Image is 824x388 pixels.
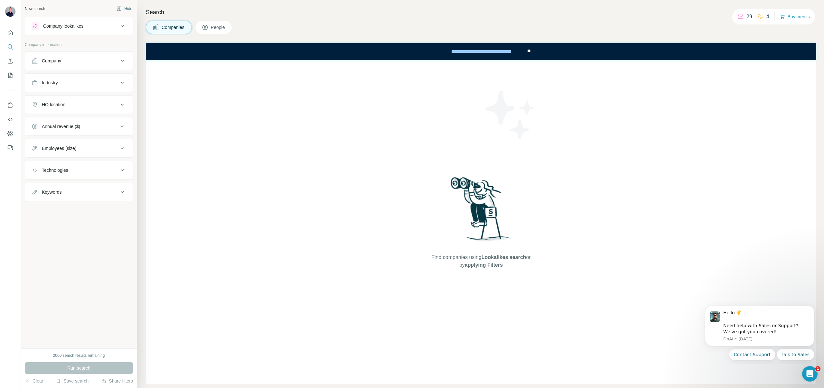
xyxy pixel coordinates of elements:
[25,378,43,384] button: Clear
[211,24,226,31] span: People
[25,6,45,12] div: New search
[146,8,816,17] h4: Search
[746,13,752,21] p: 29
[802,366,818,382] iframe: Intercom live chat
[5,114,15,125] button: Use Surfe API
[482,254,526,260] span: Lookalikes search
[5,99,15,111] button: Use Surfe on LinkedIn
[5,128,15,139] button: Dashboard
[766,13,769,21] p: 4
[25,53,133,69] button: Company
[25,162,133,178] button: Technologies
[53,353,105,358] div: 2000 search results remaining
[5,27,15,39] button: Quick start
[429,254,532,269] span: Find companies using or by
[25,184,133,200] button: Keywords
[5,41,15,53] button: Search
[448,175,515,247] img: Surfe Illustration - Woman searching with binoculars
[42,58,61,64] div: Company
[465,262,503,268] span: applying Filters
[42,79,58,86] div: Industry
[5,55,15,67] button: Enrich CSV
[780,12,810,21] button: Buy credits
[25,42,133,48] p: Company information
[695,300,824,364] iframe: Intercom notifications message
[146,43,816,60] iframe: Banner
[815,366,820,371] span: 1
[162,24,185,31] span: Companies
[481,86,539,144] img: Surfe Illustration - Stars
[5,6,15,17] img: Avatar
[25,18,133,34] button: Company lookalikes
[25,119,133,134] button: Annual revenue ($)
[43,23,83,29] div: Company lookalikes
[42,101,65,108] div: HQ location
[42,189,61,195] div: Keywords
[5,142,15,153] button: Feedback
[25,97,133,112] button: HQ location
[42,167,68,173] div: Technologies
[112,4,137,14] button: Hide
[56,378,89,384] button: Save search
[25,141,133,156] button: Employees (size)
[101,378,133,384] button: Share filters
[5,69,15,81] button: My lists
[25,75,133,90] button: Industry
[42,145,76,152] div: Employees (size)
[42,123,80,130] div: Annual revenue ($)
